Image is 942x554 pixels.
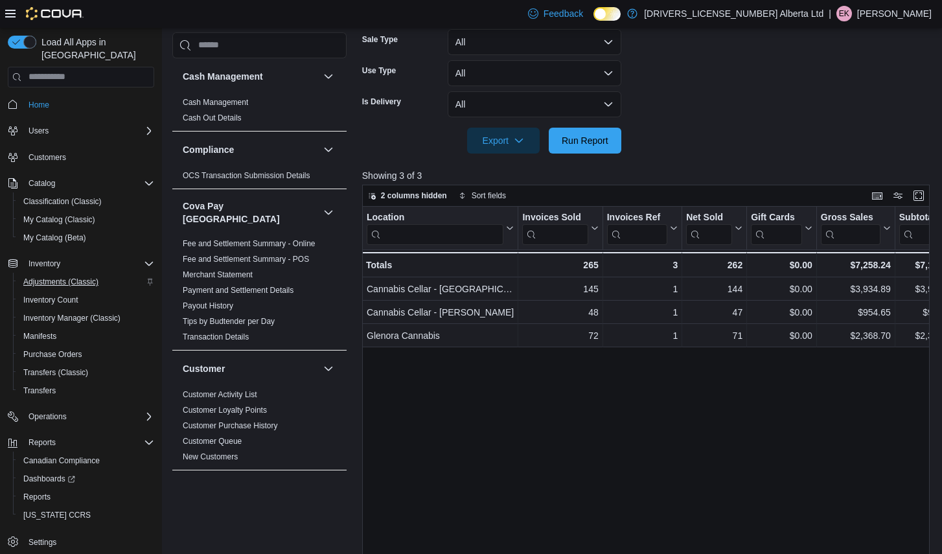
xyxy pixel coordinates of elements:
span: Inventory Count [18,292,154,308]
button: Reports [13,488,159,506]
p: Showing 3 of 3 [362,169,936,182]
a: My Catalog (Classic) [18,212,100,227]
button: All [448,91,621,117]
h3: Cash Management [183,70,263,83]
img: Cova [26,7,84,20]
button: Purchase Orders [13,345,159,364]
a: Manifests [18,329,62,344]
span: Cash Out Details [183,113,242,123]
button: Run Report [549,128,621,154]
button: Adjustments (Classic) [13,273,159,291]
div: Location [367,211,503,244]
button: Canadian Compliance [13,452,159,470]
a: Settings [23,535,62,550]
span: My Catalog (Beta) [23,233,86,243]
span: Cash Management [183,97,248,108]
button: Cova Pay [GEOGRAPHIC_DATA] [321,205,336,220]
div: 71 [686,328,742,343]
span: Reports [23,435,154,450]
a: Transfers (Classic) [18,365,93,380]
a: Fee and Settlement Summary - Online [183,239,316,248]
div: $0.00 [751,328,812,343]
button: Users [23,123,54,139]
span: Export [475,128,532,154]
span: Operations [29,411,67,422]
div: 1 [606,328,677,343]
button: Sort fields [454,188,511,203]
button: Catalog [3,174,159,192]
a: New Customers [183,452,238,461]
div: 1 [606,305,677,320]
a: Adjustments (Classic) [18,274,104,290]
div: 1 [606,281,677,297]
button: Gift Cards [751,211,812,244]
div: Invoices Sold [522,211,588,244]
div: 144 [686,281,742,297]
button: Export [467,128,540,154]
span: Reports [23,492,51,502]
button: Manifests [13,327,159,345]
button: Customers [3,148,159,167]
a: Canadian Compliance [18,453,105,468]
span: Merchant Statement [183,270,253,280]
p: [PERSON_NAME] [857,6,932,21]
a: Customers [23,150,71,165]
span: Canadian Compliance [18,453,154,468]
div: 265 [522,257,598,273]
span: Users [29,126,49,136]
span: Payout History [183,301,233,311]
button: Cash Management [183,70,318,83]
a: Classification (Classic) [18,194,107,209]
span: Canadian Compliance [23,456,100,466]
h3: Cova Pay [GEOGRAPHIC_DATA] [183,200,318,225]
button: Compliance [183,143,318,156]
button: Reports [3,433,159,452]
div: Gift Cards [751,211,802,224]
a: Home [23,97,54,113]
a: Merchant Statement [183,270,253,279]
span: Purchase Orders [23,349,82,360]
button: Catalog [23,176,60,191]
button: Keyboard shortcuts [869,188,885,203]
div: Gross Sales [821,211,880,224]
button: Inventory Count [13,291,159,309]
button: All [448,60,621,86]
span: Manifests [23,331,56,341]
button: Display options [890,188,906,203]
span: Customers [23,149,154,165]
a: Purchase Orders [18,347,87,362]
span: Home [29,100,49,110]
div: $0.00 [751,257,812,273]
button: Gross Sales [821,211,891,244]
button: Net Sold [686,211,742,244]
span: Tips by Budtender per Day [183,316,275,327]
span: Adjustments (Classic) [23,277,98,287]
span: Customer Loyalty Points [183,405,267,415]
span: Payment and Settlement Details [183,285,293,295]
p: [DRIVERS_LICENSE_NUMBER] Alberta Ltd [644,6,823,21]
div: Emma Krykowsky [836,6,852,21]
a: [US_STATE] CCRS [18,507,96,523]
button: Compliance [321,142,336,157]
a: OCS Transaction Submission Details [183,171,310,180]
button: Operations [3,408,159,426]
button: Users [3,122,159,140]
div: Gross Sales [821,211,880,244]
a: Inventory Count [18,292,84,308]
span: Reports [29,437,56,448]
span: EK [839,6,849,21]
div: Glenora Cannabis [367,328,514,343]
a: My Catalog (Beta) [18,230,91,246]
button: [US_STATE] CCRS [13,506,159,524]
span: Manifests [18,329,154,344]
button: Operations [23,409,72,424]
div: Gift Card Sales [751,211,802,244]
label: Sale Type [362,34,398,45]
div: 3 [606,257,677,273]
input: Dark Mode [593,7,621,21]
a: Payment and Settlement Details [183,286,293,295]
div: Cannabis Cellar - [PERSON_NAME] [367,305,514,320]
span: Dashboards [18,471,154,487]
a: Feedback [523,1,588,27]
span: Customer Purchase History [183,421,278,431]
